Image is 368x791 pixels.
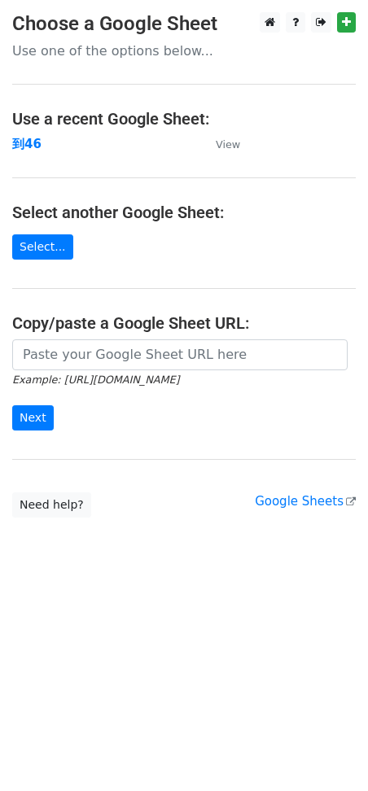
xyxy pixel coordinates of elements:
[12,492,91,518] a: Need help?
[216,138,240,151] small: View
[12,203,356,222] h4: Select another Google Sheet:
[12,405,54,430] input: Next
[12,137,42,151] a: 到46
[12,42,356,59] p: Use one of the options below...
[12,12,356,36] h3: Choose a Google Sheet
[12,339,348,370] input: Paste your Google Sheet URL here
[199,137,240,151] a: View
[255,494,356,509] a: Google Sheets
[12,234,73,260] a: Select...
[12,374,179,386] small: Example: [URL][DOMAIN_NAME]
[12,109,356,129] h4: Use a recent Google Sheet:
[12,313,356,333] h4: Copy/paste a Google Sheet URL:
